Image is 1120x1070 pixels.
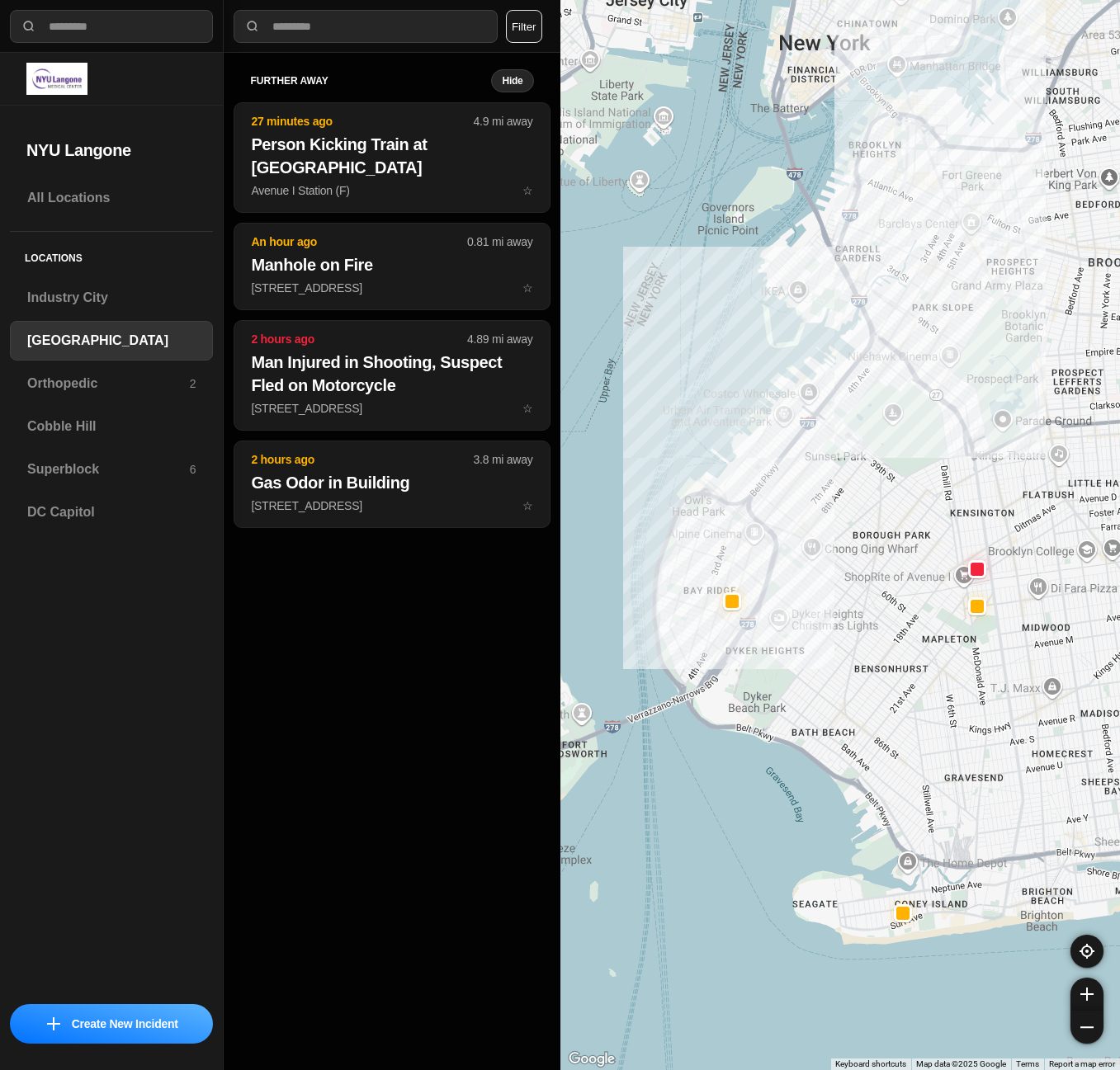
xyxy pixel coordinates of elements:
button: Keyboard shortcuts [835,1058,906,1070]
h2: Manhole on Fire [251,253,532,276]
button: iconCreate New Incident [10,1004,213,1044]
small: Hide [502,74,522,87]
span: Map data ©2025 Google [916,1059,1006,1068]
button: recenter [1070,935,1103,968]
h3: Cobble Hill [27,417,196,436]
h3: DC Capitol [27,502,196,522]
p: 2 hours ago [251,331,467,347]
p: 27 minutes ago [251,113,473,130]
a: DC Capitol [10,493,213,532]
p: 4.89 mi away [467,331,532,347]
h3: Superblock [27,460,190,479]
p: 4.9 mi away [474,113,533,130]
h3: All Locations [27,188,196,208]
img: Google [565,1049,619,1070]
img: search [244,18,261,35]
p: An hour ago [251,233,467,250]
img: search [21,18,37,35]
span: star [522,499,533,512]
img: zoom-in [1080,988,1094,1001]
span: star [522,184,533,197]
p: 2 [190,375,196,392]
p: [STREET_ADDRESS] [251,280,532,296]
a: Cobble Hill [10,407,213,446]
h5: Locations [10,232,213,278]
h3: [GEOGRAPHIC_DATA] [27,331,196,351]
h2: Gas Odor in Building [251,471,532,494]
a: Open this area in Google Maps (opens a new window) [565,1049,619,1070]
a: 2 hours ago3.8 mi awayGas Odor in Building[STREET_ADDRESS]star [234,498,550,512]
p: 3.8 mi away [474,451,533,468]
a: Superblock6 [10,450,213,489]
span: star [522,402,533,415]
span: star [522,281,533,295]
a: 27 minutes ago4.9 mi awayPerson Kicking Train at [GEOGRAPHIC_DATA]Avenue I Station (F)star [234,183,550,197]
button: Filter [506,10,542,43]
h2: Person Kicking Train at [GEOGRAPHIC_DATA] [251,133,532,179]
button: zoom-out [1070,1011,1103,1044]
button: 2 hours ago3.8 mi awayGas Odor in Building[STREET_ADDRESS]star [234,441,550,528]
p: 2 hours ago [251,451,473,468]
img: logo [26,63,87,95]
p: [STREET_ADDRESS] [251,497,532,514]
h5: further away [250,74,491,87]
a: Orthopedic2 [10,364,213,403]
a: 2 hours ago4.89 mi awayMan Injured in Shooting, Suspect Fled on Motorcycle[STREET_ADDRESS]star [234,401,550,415]
p: Create New Incident [72,1016,178,1032]
a: All Locations [10,178,213,218]
button: An hour ago0.81 mi awayManhole on Fire[STREET_ADDRESS]star [234,223,550,310]
img: zoom-out [1080,1021,1094,1034]
img: recenter [1080,944,1094,959]
a: An hour ago0.81 mi awayManhole on Fire[STREET_ADDRESS]star [234,280,550,295]
p: 6 [190,461,196,478]
a: Industry City [10,278,213,318]
h2: NYU Langone [26,139,196,162]
a: [GEOGRAPHIC_DATA] [10,321,213,361]
button: zoom-in [1070,978,1103,1011]
button: 27 minutes ago4.9 mi awayPerson Kicking Train at [GEOGRAPHIC_DATA]Avenue I Station (F)star [234,102,550,213]
h3: Industry City [27,288,196,308]
img: icon [47,1017,60,1030]
a: Terms [1016,1059,1039,1068]
a: Report a map error [1049,1059,1115,1068]
h2: Man Injured in Shooting, Suspect Fled on Motorcycle [251,351,532,397]
p: 0.81 mi away [467,233,532,250]
p: Avenue I Station (F) [251,182,532,199]
p: [STREET_ADDRESS] [251,400,532,417]
h3: Orthopedic [27,374,190,394]
button: 2 hours ago4.89 mi awayMan Injured in Shooting, Suspect Fled on Motorcycle[STREET_ADDRESS]star [234,320,550,431]
button: Hide [491,69,533,92]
